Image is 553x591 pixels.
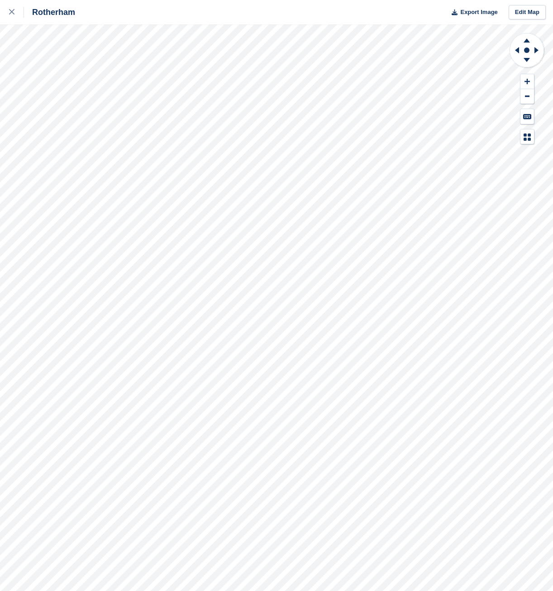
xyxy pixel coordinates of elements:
[520,74,534,89] button: Zoom In
[520,109,534,124] button: Keyboard Shortcuts
[460,8,497,17] span: Export Image
[446,5,498,20] button: Export Image
[24,7,75,18] div: Rotherham
[520,129,534,144] button: Map Legend
[509,5,546,20] a: Edit Map
[520,89,534,104] button: Zoom Out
